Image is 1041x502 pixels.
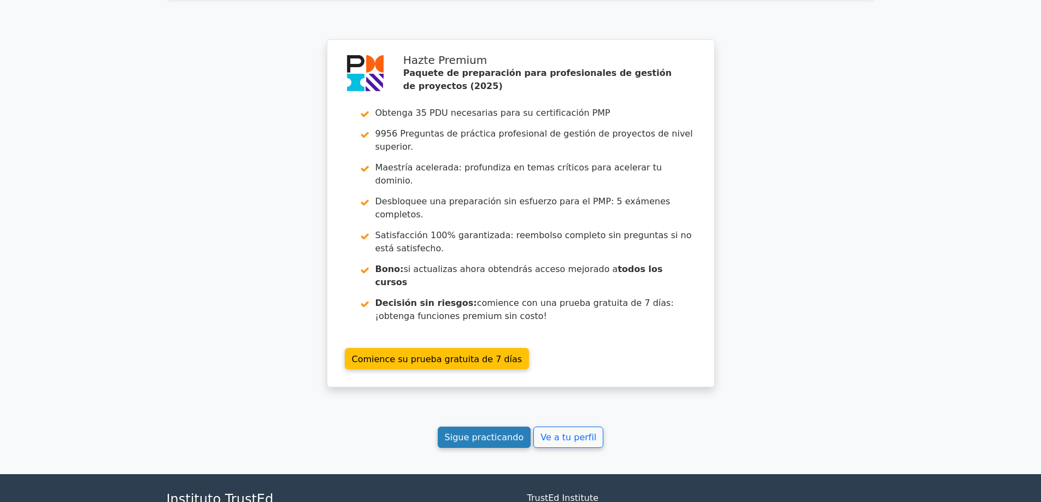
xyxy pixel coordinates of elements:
[438,427,531,448] a: Sigue practicando
[533,427,603,448] a: Ve a tu perfil
[540,432,596,442] font: Ve a tu perfil
[445,432,524,442] font: Sigue practicando
[345,348,530,369] a: Comience su prueba gratuita de 7 días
